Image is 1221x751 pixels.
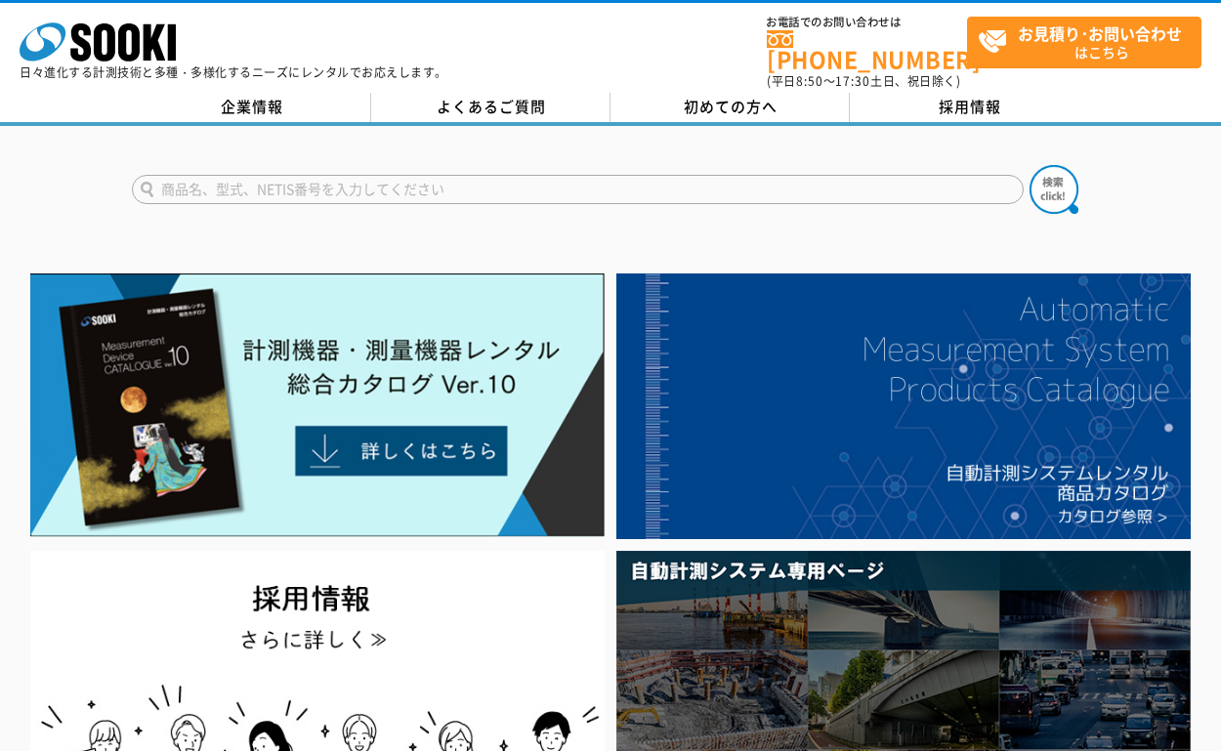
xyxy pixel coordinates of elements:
img: btn_search.png [1030,165,1078,214]
a: お見積り･お問い合わせはこちら [967,17,1201,68]
span: (平日 ～ 土日、祝日除く) [767,72,960,90]
a: [PHONE_NUMBER] [767,30,967,70]
a: 企業情報 [132,93,371,122]
span: 17:30 [835,72,870,90]
span: 初めての方へ [684,96,778,117]
img: 自動計測システムカタログ [616,273,1191,538]
img: Catalog Ver10 [30,273,605,537]
span: はこちら [978,18,1200,66]
input: 商品名、型式、NETIS番号を入力してください [132,175,1024,204]
span: お電話でのお問い合わせは [767,17,967,28]
span: 8:50 [796,72,823,90]
a: 採用情報 [850,93,1089,122]
a: 初めての方へ [610,93,850,122]
strong: お見積り･お問い合わせ [1018,21,1182,45]
p: 日々進化する計測技術と多種・多様化するニーズにレンタルでお応えします。 [20,66,447,78]
a: よくあるご質問 [371,93,610,122]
